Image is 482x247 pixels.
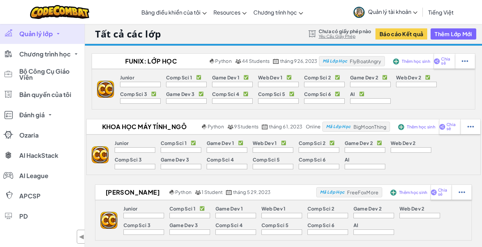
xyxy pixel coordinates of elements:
[138,3,210,21] a: Bảng điều khiển của tôi
[196,75,201,80] p: ✅
[169,190,175,195] img: python.png
[281,140,286,146] p: ✅
[359,91,364,97] p: ✅
[407,125,435,129] span: Thêm học sinh
[425,3,457,21] a: Tiếng Việt
[261,206,286,211] p: Web Dev 1
[250,3,306,21] a: Chương trình học
[350,58,381,64] span: FlyBoatAngry
[212,75,239,80] p: Game Dev 1
[438,188,450,196] span: Chia sẻ
[95,187,316,197] a: [PERSON_NAME] Python 1 Student tháng 5 29, 2023
[199,91,204,97] p: ✅
[299,157,325,162] p: Comp Sci 6
[215,222,243,228] p: Comp Sci 4
[115,157,142,162] p: Comp Sci 3
[398,124,404,130] img: IconAddStudents.svg
[345,140,373,146] p: Game Dev 2
[95,187,168,197] h2: [PERSON_NAME]
[244,75,249,80] p: ✅
[166,75,192,80] p: Comp Sci 1
[375,28,427,40] button: Báo cáo Kết quả
[212,91,239,97] p: Comp Sci 4
[262,124,268,129] img: calendar.svg
[402,59,430,64] span: Thêm học sinh
[253,157,280,162] p: Comp Sci 5
[238,140,243,146] p: ✅
[19,31,53,37] span: Quản lý lớp
[30,5,89,19] img: CodeCombat logo
[382,75,387,80] p: ✅
[207,140,234,146] p: Game Dev 1
[97,81,114,98] img: logo
[207,157,234,162] p: Comp Sci 4
[19,51,71,57] span: Chương trình học
[319,28,371,34] span: Chưa có giấy phép nào
[353,206,382,211] p: Game Dev 2
[166,91,194,97] p: Game Dev 3
[19,112,45,118] span: Đánh giá
[19,68,80,80] span: Bộ Công Cụ Giáo Viên
[393,58,399,65] img: IconAddStudents.svg
[306,124,321,130] div: online
[425,75,430,80] p: ✅
[350,1,421,23] a: Quản lý tài khoản
[368,8,417,15] span: Quản lý tài khoản
[353,124,387,130] span: BigMoonThing
[399,206,424,211] p: Web Dev 2
[320,190,344,194] span: Mã Lớp Học
[441,57,454,65] span: Chia sẻ
[446,123,459,131] span: Chia sẻ
[329,140,335,146] p: ✅
[399,191,428,195] span: Thêm học sinh
[195,190,201,195] img: MultipleUsers.png
[235,59,241,64] img: MultipleUsers.png
[307,206,334,211] p: Comp Sci 2
[120,75,134,80] p: Junior
[79,232,85,242] span: ◀
[390,190,396,196] img: IconAddStudents.svg
[269,123,302,129] span: tháng 6 1, 2023
[350,91,355,97] p: AI
[462,58,468,64] img: IconStudentEllipsis.svg
[215,58,231,64] span: Python
[161,140,187,146] p: Comp Sci 1
[141,9,201,16] span: Bảng điều khiển của tôi
[226,190,232,195] img: calendar.svg
[319,34,371,39] a: Yêu Cầu Giấy Phép
[210,59,215,64] img: python.png
[304,75,331,80] p: Comp Sci 2
[202,124,207,129] img: python.png
[161,157,189,162] p: Game Dev 3
[87,122,323,132] a: Khoa học máy tính_Ngô [PERSON_NAME] Python 9 Students tháng 6 1, 2023 online
[467,124,474,130] img: IconStudentEllipsis.svg
[210,3,250,21] a: Resources
[396,75,421,80] p: Web Dev 2
[304,91,331,97] p: Comp Sci 6
[233,189,271,195] span: tháng 5 29, 2023
[428,9,454,16] span: Tiếng Việt
[169,222,198,228] p: Game Dev 3
[353,7,365,18] img: avatar
[434,58,440,64] img: IconShare_Purple.svg
[19,152,58,158] span: AI HackStack
[19,132,39,138] span: Ozaria
[243,91,248,97] p: ✅
[92,56,208,66] h2: FUNiX: Lớp học Codecombat của Mentor [PERSON_NAME]
[19,92,71,98] span: Bản quyền của tôi
[115,140,129,146] p: Junior
[95,27,161,40] h1: Tất cả các lớp
[200,206,205,211] p: ✅
[169,206,196,211] p: Comp Sci 1
[120,91,147,97] p: Comp Sci 3
[286,75,292,80] p: ✅
[242,58,270,64] span: 44 Students
[353,222,359,228] p: AI
[459,189,465,195] img: IconStudentEllipsis.svg
[431,28,476,40] button: Thêm Lớp Mới
[377,140,382,146] p: ✅
[234,123,258,129] span: 9 Students
[191,140,196,146] p: ✅
[258,75,282,80] p: Web Dev 1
